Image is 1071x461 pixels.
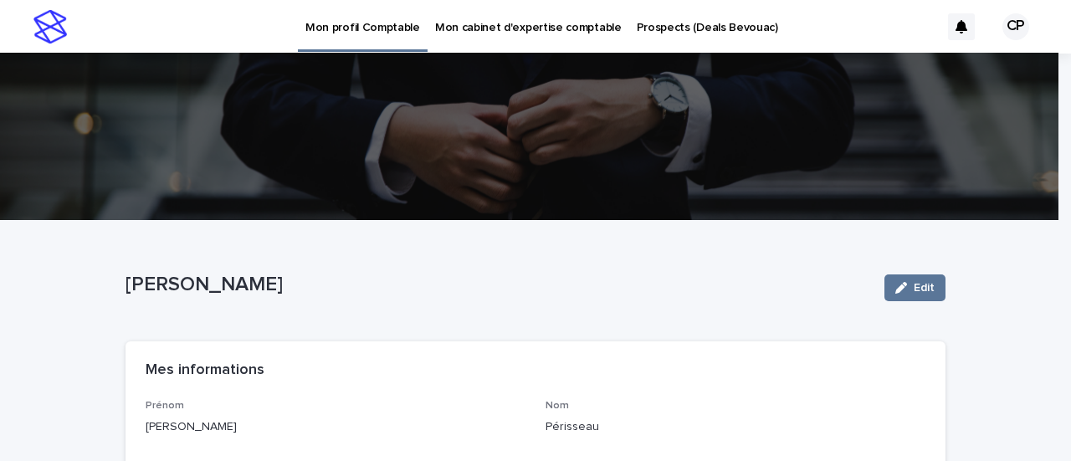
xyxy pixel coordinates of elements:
img: stacker-logo-s-only.png [33,10,67,44]
div: CP [1002,13,1029,40]
p: Périsseau [546,418,925,436]
span: Prénom [146,401,184,411]
span: Edit [914,282,935,294]
h2: Mes informations [146,361,264,380]
button: Edit [884,274,945,301]
p: [PERSON_NAME] [126,273,871,297]
span: Nom [546,401,569,411]
p: [PERSON_NAME] [146,418,525,436]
